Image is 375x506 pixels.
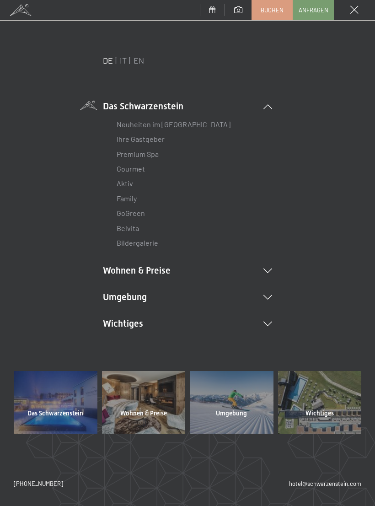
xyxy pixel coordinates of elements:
[276,371,364,433] a: Wichtiges Wellnesshotel Südtirol SCHWARZENSTEIN - Wellnessurlaub in den Alpen, Wandern und Wellness
[299,6,328,14] span: Anfragen
[134,55,144,65] a: EN
[120,55,127,65] a: IT
[103,55,113,65] a: DE
[252,0,292,20] a: Buchen
[305,409,334,418] span: Wichtiges
[261,6,284,14] span: Buchen
[293,0,333,20] a: Anfragen
[117,164,145,173] a: Gourmet
[117,224,139,232] a: Belvita
[187,371,276,433] a: Umgebung Wellnesshotel Südtirol SCHWARZENSTEIN - Wellnessurlaub in den Alpen, Wandern und Wellness
[100,371,188,433] a: Wohnen & Preise Wellnesshotel Südtirol SCHWARZENSTEIN - Wellnessurlaub in den Alpen, Wandern und ...
[11,371,100,433] a: Das Schwarzenstein Wellnesshotel Südtirol SCHWARZENSTEIN - Wellnessurlaub in den Alpen, Wandern u...
[117,120,230,129] a: Neuheiten im [GEOGRAPHIC_DATA]
[117,209,145,217] a: GoGreen
[216,409,247,418] span: Umgebung
[14,479,63,488] a: [PHONE_NUMBER]
[117,150,159,158] a: Premium Spa
[117,238,158,247] a: Bildergalerie
[27,409,83,418] span: Das Schwarzenstein
[117,179,133,188] a: Aktiv
[289,479,361,488] a: hotel@schwarzenstein.com
[14,480,63,487] span: [PHONE_NUMBER]
[120,409,167,418] span: Wohnen & Preise
[117,194,137,203] a: Family
[117,135,165,143] a: Ihre Gastgeber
